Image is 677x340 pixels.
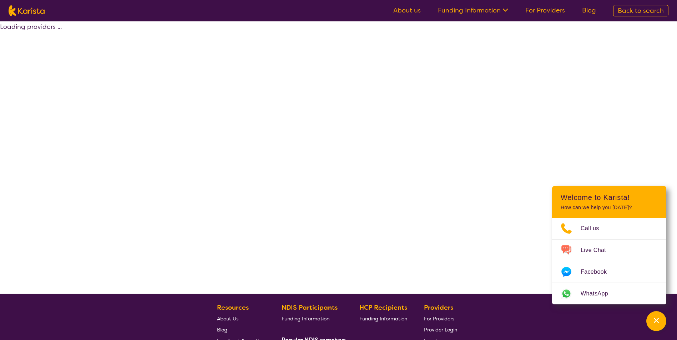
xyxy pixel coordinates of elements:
[646,311,666,331] button: Channel Menu
[424,324,457,335] a: Provider Login
[359,315,407,322] span: Funding Information
[552,218,666,304] ul: Choose channel
[552,283,666,304] a: Web link opens in a new tab.
[424,303,453,312] b: Providers
[359,303,407,312] b: HCP Recipients
[618,6,664,15] span: Back to search
[217,303,249,312] b: Resources
[552,186,666,304] div: Channel Menu
[217,324,265,335] a: Blog
[581,223,608,234] span: Call us
[359,313,407,324] a: Funding Information
[424,326,457,333] span: Provider Login
[525,6,565,15] a: For Providers
[282,303,338,312] b: NDIS Participants
[424,313,457,324] a: For Providers
[393,6,421,15] a: About us
[9,5,45,16] img: Karista logo
[282,315,329,322] span: Funding Information
[581,288,617,299] span: WhatsApp
[424,315,454,322] span: For Providers
[282,313,343,324] a: Funding Information
[561,205,658,211] p: How can we help you [DATE]?
[613,5,668,16] a: Back to search
[581,245,615,256] span: Live Chat
[582,6,596,15] a: Blog
[217,326,227,333] span: Blog
[581,267,615,277] span: Facebook
[217,315,238,322] span: About Us
[438,6,508,15] a: Funding Information
[561,193,658,202] h2: Welcome to Karista!
[217,313,265,324] a: About Us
